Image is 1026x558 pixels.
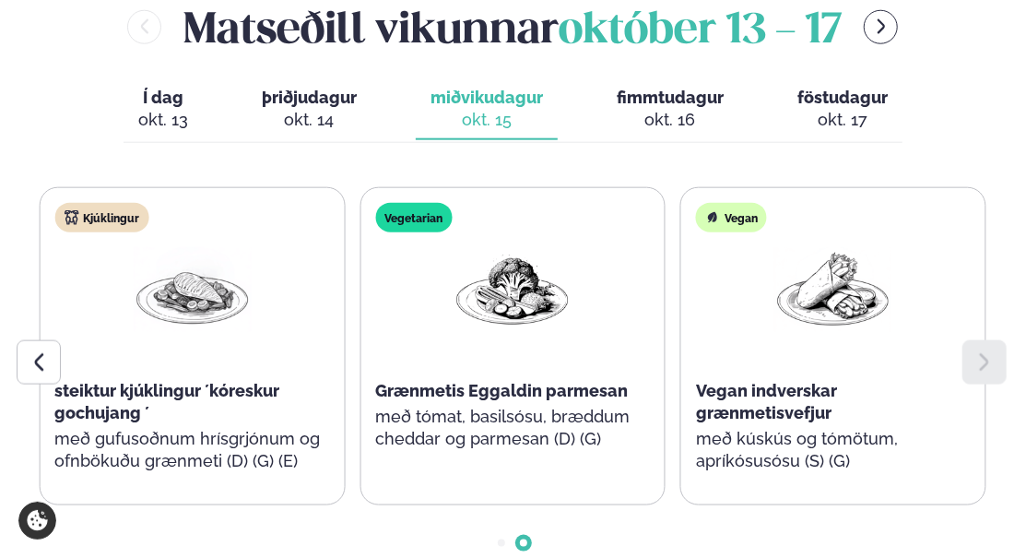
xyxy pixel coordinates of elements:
img: Chicken-breast.png [133,247,251,333]
span: október 13 - 17 [559,11,842,52]
span: Go to slide 2 [520,540,527,547]
div: okt. 14 [262,109,357,131]
span: Grænmetis Eggaldin parmesan [375,381,628,400]
span: þriðjudagur [262,88,357,107]
p: með gufusoðnum hrísgrjónum og ofnbökuðu grænmeti (D) (G) (E) [55,428,330,472]
button: fimmtudagur okt. 16 [602,79,738,140]
span: fimmtudagur [617,88,724,107]
div: okt. 15 [430,109,543,131]
div: okt. 16 [617,109,724,131]
span: steiktur kjúklingur ´kóreskur gochujang ´ [55,381,280,422]
button: menu-btn-left [127,10,161,44]
button: föstudagur okt. 17 [783,79,902,140]
button: þriðjudagur okt. 14 [247,79,371,140]
span: miðvikudagur [430,88,543,107]
div: Kjúklingur [55,203,149,232]
div: okt. 17 [797,109,888,131]
div: Vegan [696,203,767,232]
span: Go to slide 1 [498,540,505,547]
button: miðvikudagur okt. 15 [416,79,558,140]
img: chicken.svg [65,210,79,225]
p: með tómat, basilsósu, bræddum cheddar og parmesan (D) (G) [375,406,650,450]
span: föstudagur [797,88,888,107]
a: Cookie settings [18,502,56,540]
div: okt. 13 [138,109,188,131]
img: Wraps.png [774,247,892,333]
button: Í dag okt. 13 [124,79,203,140]
img: Vegan.svg [705,210,720,225]
p: með kúskús og tómötum, apríkósusósu (S) (G) [696,428,971,472]
img: Vegan.png [454,247,572,333]
button: menu-btn-right [864,10,898,44]
div: Vegetarian [375,203,452,232]
span: Vegan indverskar grænmetisvefjur [696,381,837,422]
span: Í dag [138,87,188,109]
